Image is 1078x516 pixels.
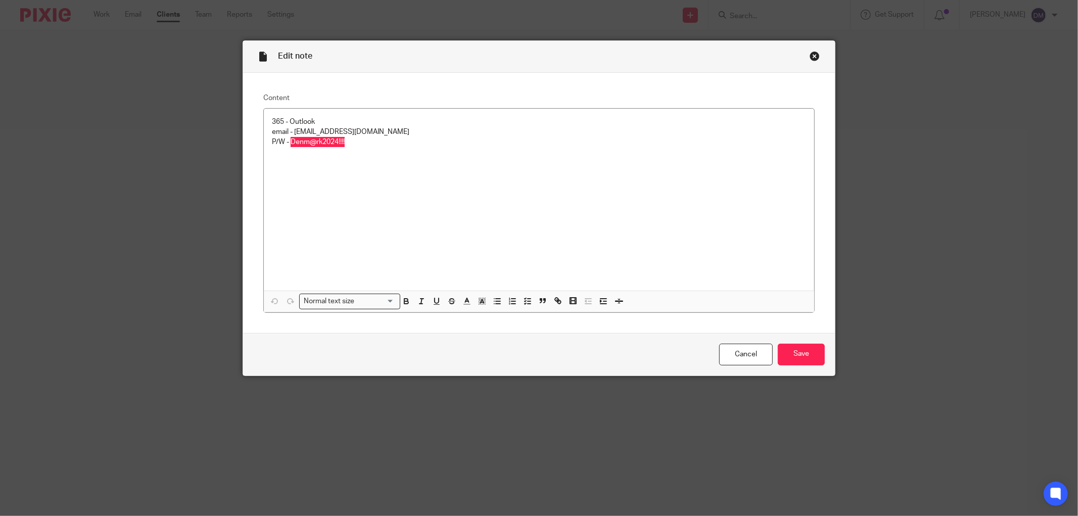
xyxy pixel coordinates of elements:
p: email - [EMAIL_ADDRESS][DOMAIN_NAME] [272,127,806,137]
div: Search for option [299,294,400,309]
input: Save [778,344,825,365]
p: 365 - Outlook [272,117,806,127]
span: Edit note [278,52,312,60]
span: Normal text size [302,296,357,307]
a: Cancel [719,344,773,365]
label: Content [263,93,815,103]
div: Close this dialog window [810,51,820,61]
input: Search for option [358,296,394,307]
p: P/W - Denm@rk2024!!!! [272,137,806,147]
